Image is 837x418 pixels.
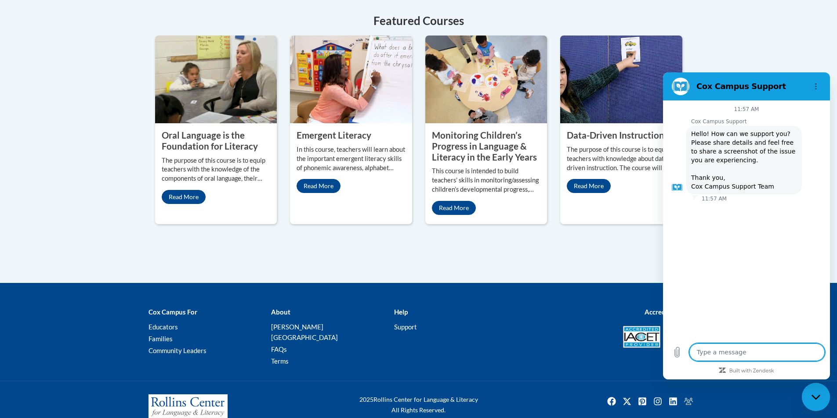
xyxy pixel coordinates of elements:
[271,357,289,365] a: Terms
[326,394,511,415] div: Rollins Center for Language & Literacy All Rights Reserved.
[162,130,258,151] property: Oral Language is the Foundation for Literacy
[681,394,696,408] img: Facebook group icon
[155,36,277,123] img: Oral Language is the Foundation for Literacy
[149,347,207,354] a: Community Leaders
[271,308,290,316] b: About
[666,394,680,408] a: Linkedin
[297,130,371,140] property: Emergent Literacy
[149,308,197,316] b: Cox Campus For
[162,190,206,204] a: Read More
[567,145,676,173] p: The purpose of this course is to equip teachers with knowledge about data-driven instruction. The...
[297,145,406,173] p: In this course, teachers will learn about the important emergent literacy skills of phonemic awar...
[432,167,541,194] p: This course is intended to build teachers’ skills in monitoring/assessing children’s developmenta...
[567,130,664,140] property: Data-Driven Instruction
[666,394,680,408] img: LinkedIn icon
[155,12,682,29] h4: Featured Courses
[432,130,537,162] property: Monitoring Children’s Progress in Language & Literacy in the Early Years
[802,383,830,411] iframe: Button to launch messaging window, conversation in progress
[394,308,408,316] b: Help
[149,335,173,343] a: Families
[620,394,634,408] a: Twitter
[359,396,373,403] span: 2025
[297,179,341,193] a: Read More
[149,323,178,331] a: Educators
[290,36,412,123] img: Emergent Literacy
[620,394,634,408] img: Twitter icon
[635,394,649,408] a: Pinterest
[651,394,665,408] img: Instagram icon
[162,156,271,184] p: The purpose of this course is to equip teachers with the knowledge of the components of oral lang...
[681,394,696,408] a: Facebook Group
[271,323,338,341] a: [PERSON_NAME][GEOGRAPHIC_DATA]
[645,308,689,316] b: Accreditations
[394,323,417,331] a: Support
[635,394,649,408] img: Pinterest icon
[651,394,665,408] a: Instagram
[567,179,611,193] a: Read More
[605,394,619,408] img: Facebook icon
[663,72,830,379] iframe: Messaging window
[432,201,476,215] a: Read More
[271,345,287,353] a: FAQs
[623,326,660,348] img: Accredited IACET® Provider
[605,394,619,408] a: Facebook
[560,36,682,123] img: Data-Driven Instruction
[425,36,547,123] img: Monitoring Children’s Progress in Language & Literacy in the Early Years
